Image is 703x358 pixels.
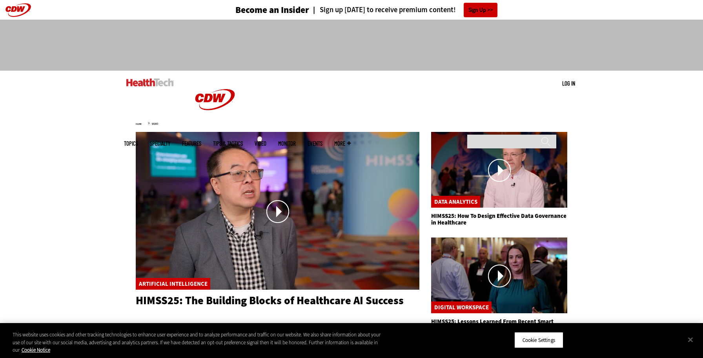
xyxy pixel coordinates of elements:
[186,71,244,129] img: Home
[431,132,567,208] img: HIMSS Thumbnail
[431,318,554,332] a: HIMSS25: Lessons Learned From Recent Smart Hospital Initiatives
[13,331,387,354] div: This website uses cookies and other tracking technologies to enhance user experience and to analy...
[431,237,567,314] a: HIMSS Thumbnail
[124,141,138,146] span: Topics
[562,80,575,87] a: Log in
[235,5,309,15] h3: Become an Insider
[186,122,244,131] a: CDW
[309,6,456,14] a: Sign up [DATE] to receive premium content!
[308,141,322,146] a: Events
[255,141,266,146] a: Video
[278,141,296,146] a: MonITor
[150,141,170,146] span: Specialty
[136,132,419,291] a: Dr. Eric Poon
[136,132,419,290] img: Dr. Eric Poon
[334,141,351,146] span: More
[431,132,567,209] a: HIMSS Thumbnail
[562,79,575,88] div: User menu
[682,331,699,348] button: Close
[182,141,201,146] a: Features
[434,198,477,206] a: Data Analytics
[206,5,309,15] a: Become an Insider
[514,332,563,348] button: Cookie Settings
[213,141,243,146] a: Tips & Tactics
[431,212,566,226] a: HIMSS25: How To Design Effective Data Governance in Healthcare
[136,293,404,308] a: HIMSS25: The Building Blocks of Healthcare AI Success
[139,280,208,288] a: Artificial Intelligence
[126,79,174,86] img: Home
[209,27,494,63] iframe: advertisement
[431,237,567,313] img: HIMSS Thumbnail
[22,347,50,353] a: More information about your privacy
[434,303,489,311] a: Digital Workspace
[464,3,497,17] a: Sign Up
